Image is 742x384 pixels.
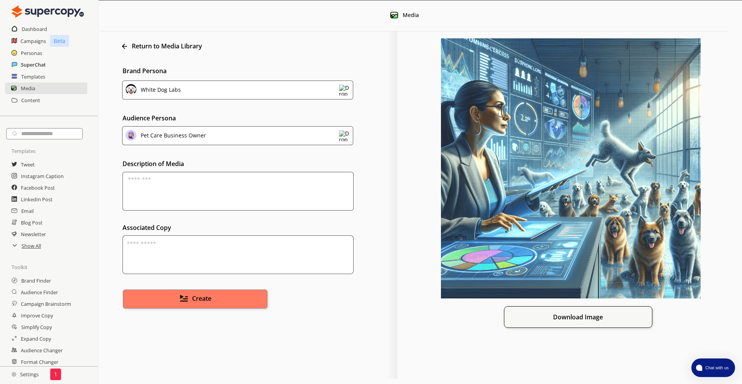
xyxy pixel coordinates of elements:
[138,130,206,143] div: Pet Care Business Owner
[441,38,701,298] img: Generated image 1
[21,217,43,228] a: Blog Post
[123,115,397,121] p: Audience Persona
[21,159,35,170] a: Tweet
[21,345,63,356] a: Audience Changer
[702,365,730,371] span: Chat with us
[123,225,397,231] label: Associated Copy
[21,47,42,59] a: Personas
[21,82,35,94] a: Media
[12,4,84,19] img: Close
[22,240,41,252] a: Show All
[390,11,398,19] img: Media Icon
[21,182,55,194] a: Facebook Post
[21,321,52,333] a: Simplify Copy
[21,298,71,310] a: Campaign Brainstorm
[192,294,211,303] span: Create
[123,290,267,309] button: Create
[108,39,386,52] div: Return to Media Library
[138,85,181,98] div: White Dog Labs
[22,23,47,35] a: Dashboard
[21,71,45,82] a: Templates
[21,228,46,240] a: Newsletter
[126,84,136,95] img: Brand
[21,275,51,286] a: Brand Finder
[180,294,188,302] img: Playlist Icon
[339,85,350,96] img: Dropdown
[20,35,46,47] a: Campaigns
[126,130,136,141] img: Audience
[691,358,735,377] button: atlas-launcher
[21,286,58,298] a: Audience Finder
[50,35,69,47] p: Beta
[123,161,397,167] p: Description of Media
[339,130,350,141] img: Dropdown
[54,371,57,377] p: 1
[21,194,53,205] a: LinkedIn Post
[504,306,652,328] button: Download Image
[403,12,419,18] div: Media
[21,59,46,70] a: SuperChat
[21,356,58,368] a: Format Changer
[21,170,64,182] a: Instagram Caption
[21,310,53,321] a: Improve Copy
[21,333,51,345] a: Expand Copy
[21,94,40,106] a: Content
[21,205,34,217] a: Email
[12,372,16,377] img: Close
[123,68,397,74] p: Brand Persona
